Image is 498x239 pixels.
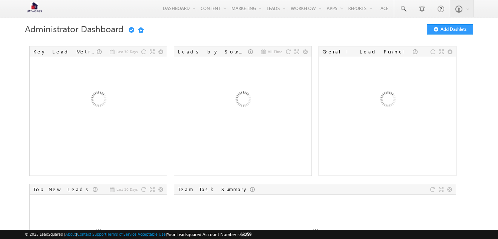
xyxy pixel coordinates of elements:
[116,186,138,193] span: Last 10 Days
[65,232,76,236] a: About
[33,186,93,193] div: Top New Leads
[167,232,251,237] span: Your Leadsquared Account Number is
[108,232,136,236] a: Terms of Service
[25,2,43,15] img: Custom Logo
[77,232,106,236] a: Contact Support
[58,60,138,140] img: Loading...
[323,48,413,55] div: Overall Lead Funnel
[178,48,248,55] div: Leads by Sources
[427,24,473,35] button: Add Dashlets
[268,48,282,55] span: All Time
[240,232,251,237] span: 63259
[178,186,250,193] div: Team Task Summary
[347,60,427,140] img: Loading...
[138,232,166,236] a: Acceptable Use
[25,231,251,238] span: © 2025 LeadSquared | | | | |
[116,48,138,55] span: Last 30 Days
[203,60,283,140] img: Loading...
[33,48,97,55] div: Key Lead Metrics
[25,23,123,35] span: Administrator Dashboard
